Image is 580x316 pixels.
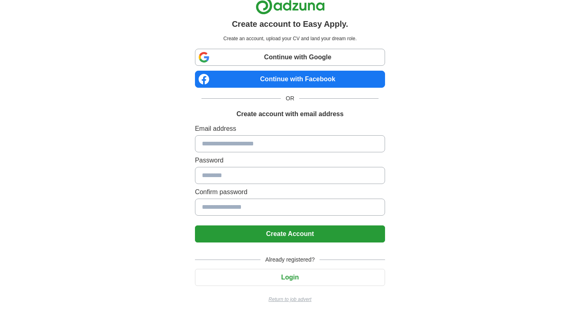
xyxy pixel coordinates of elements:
span: OR [281,94,299,103]
p: Create an account, upload your CV and land your dream role. [197,35,383,42]
a: Continue with Google [195,49,385,66]
button: Login [195,269,385,286]
a: Continue with Facebook [195,71,385,88]
h1: Create account to Easy Apply. [232,18,348,30]
label: Password [195,156,385,165]
label: Confirm password [195,187,385,197]
h1: Create account with email address [236,109,344,119]
button: Create Account [195,225,385,242]
label: Email address [195,124,385,134]
a: Login [195,274,385,281]
a: Return to job advert [195,296,385,303]
span: Already registered? [260,255,320,264]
